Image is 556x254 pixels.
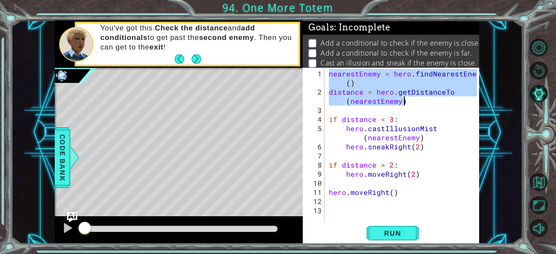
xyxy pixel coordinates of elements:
span: : Incomplete [334,22,390,33]
img: Image for 6102e7f128067a00236f7c63 [55,68,69,82]
p: Add a conditional to check if the enemy is far. [321,48,472,58]
div: 7 [304,151,324,160]
div: 6 [304,142,324,151]
div: 12 [304,197,324,206]
div: 8 [304,160,324,169]
div: 5 [304,124,324,142]
a: Back to Map [531,171,556,194]
div: 9 [304,169,324,178]
button: Next [188,51,204,67]
button: Mute [530,219,548,237]
p: Add a conditional to check if the enemy is close. [321,38,480,48]
div: 3 [304,106,324,115]
p: You've got this. and to get past the . Then you can get to the ! [100,23,292,52]
strong: exit [149,43,163,51]
button: Shift+Enter: Run current code. [367,224,419,242]
span: Goals [308,22,391,33]
div: 4 [304,115,324,124]
button: Back [175,54,192,64]
span: Code Bank [56,131,69,184]
strong: Check the distance [155,24,228,32]
strong: second enemy [199,33,254,42]
div: 1 [304,69,324,87]
button: Ctrl + P: Pause [59,220,76,238]
div: 10 [304,178,324,188]
div: 11 [304,188,324,197]
button: AI Hint [530,85,548,102]
button: Restart Level [530,62,548,79]
button: Back to Map [530,173,548,191]
button: Maximize Browser [530,196,548,214]
p: Cast an illusion and sneak if the enemy is close. [321,58,477,68]
div: 2 [304,87,324,106]
button: Ask AI [67,212,77,222]
div: 13 [304,206,324,215]
button: Level Options [530,39,548,56]
span: Run [375,229,410,238]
